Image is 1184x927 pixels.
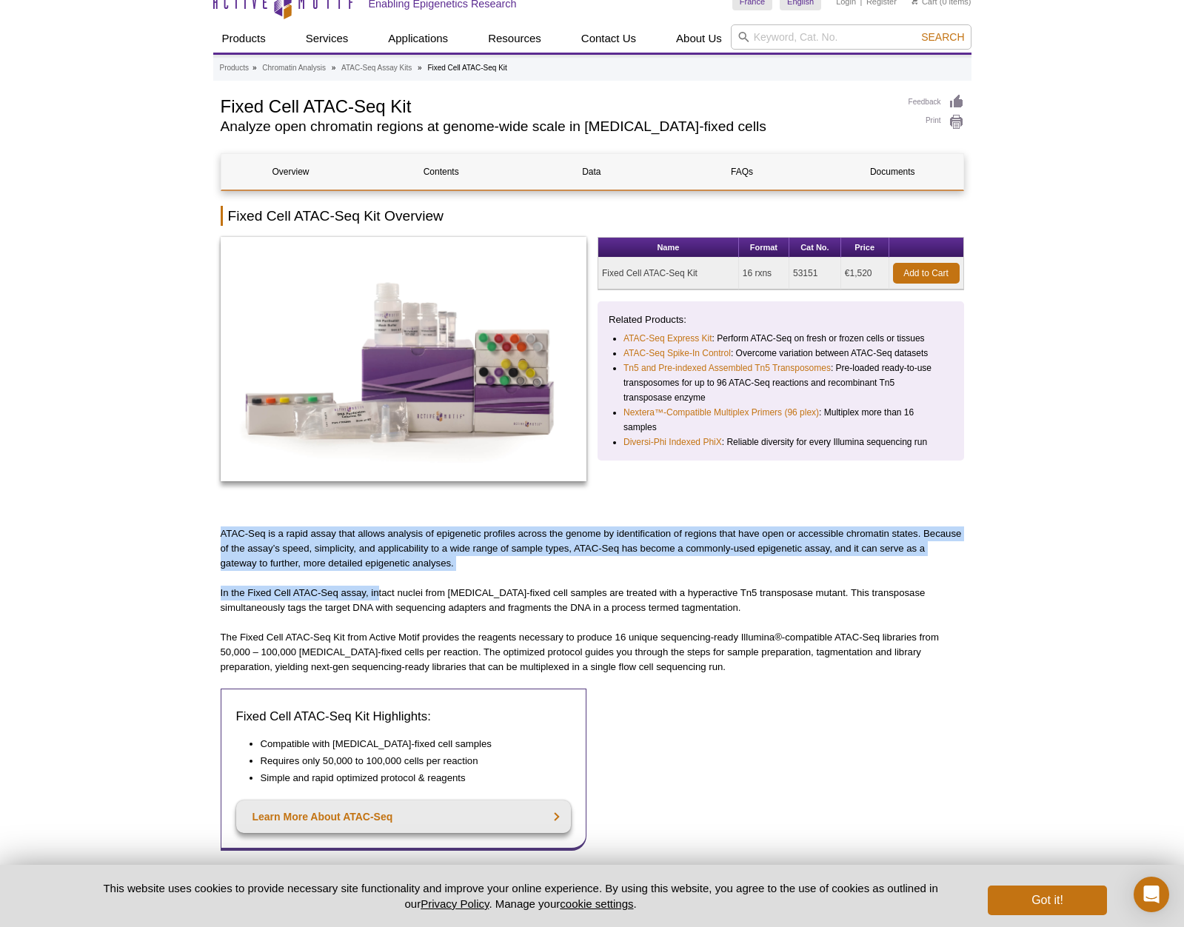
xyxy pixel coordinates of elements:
[598,238,739,258] th: Name
[78,880,964,911] p: This website uses cookies to provide necessary site functionality and improve your online experie...
[379,24,457,53] a: Applications
[221,586,964,615] p: In the Fixed Cell ATAC-Seq assay, intact nuclei from [MEDICAL_DATA]-fixed cell samples are treate...
[909,114,964,130] a: Print
[739,238,789,258] th: Format
[479,24,550,53] a: Resources
[623,361,940,405] li: : Pre-loaded ready-to-use transposomes for up to 96 ATAC-Seq reactions and recombinant Tn5 transp...
[623,346,940,361] li: : Overcome variation between ATAC-Seq datasets
[261,737,557,752] li: Compatible with [MEDICAL_DATA]-fixed cell samples
[789,258,841,290] td: 53151
[221,94,894,116] h1: Fixed Cell ATAC-Seq Kit
[572,24,645,53] a: Contact Us
[623,435,722,449] a: Diversi-Phi Indexed PhiX
[341,61,412,75] a: ATAC-Seq Assay Kits
[823,154,962,190] a: Documents
[252,64,257,72] li: »
[623,405,940,435] li: : Multiplex more than 16 samples
[739,258,789,290] td: 16 rxns
[917,30,969,44] button: Search
[623,435,940,449] li: : Reliable diversity for every Illumina sequencing run
[418,64,422,72] li: »
[841,258,889,290] td: €1,520
[236,800,572,833] a: Learn More About ATAC-Seq
[332,64,336,72] li: »
[427,64,506,72] li: Fixed Cell ATAC-Seq Kit
[261,754,557,769] li: Requires only 50,000 to 100,000 cells per reaction
[921,31,964,43] span: Search
[261,771,557,786] li: Simple and rapid optimized protocol & reagents
[421,897,489,910] a: Privacy Policy
[221,120,894,133] h2: Analyze open chromatin regions at genome-wide scale in [MEDICAL_DATA]-fixed cells
[667,24,731,53] a: About Us
[598,258,739,290] td: Fixed Cell ATAC-Seq Kit
[731,24,971,50] input: Keyword, Cat. No.
[213,24,275,53] a: Products
[522,154,661,190] a: Data
[221,206,964,226] h2: Fixed Cell ATAC-Seq Kit Overview
[789,238,841,258] th: Cat No.
[623,361,831,375] a: Tn5 and Pre-indexed Assembled Tn5 Transposomes
[609,312,953,327] p: Related Products:
[262,61,326,75] a: Chromatin Analysis
[372,154,511,190] a: Contents
[841,238,889,258] th: Price
[623,346,731,361] a: ATAC-Seq Spike-In Control
[623,405,819,420] a: Nextera™-Compatible Multiplex Primers (96 plex)
[1134,877,1169,912] div: Open Intercom Messenger
[221,154,361,190] a: Overview
[893,263,960,284] a: Add to Cart
[672,154,812,190] a: FAQs
[220,61,249,75] a: Products
[909,94,964,110] a: Feedback
[297,24,358,53] a: Services
[988,886,1106,915] button: Got it!
[623,331,712,346] a: ATAC-Seq Express Kit
[560,897,633,910] button: cookie settings
[221,237,587,481] img: CUT&Tag-IT Assay Kit - Tissue
[623,331,940,346] li: : Perform ATAC-Seq on fresh or frozen cells or tissues
[598,689,964,894] iframe: Intro to ATAC-Seq: Method overview and comparison to ChIP-Seq
[221,630,964,675] p: The Fixed Cell ATAC-Seq Kit from Active Motif provides the reagents necessary to produce 16 uniqu...
[236,708,572,726] h3: Fixed Cell ATAC-Seq Kit Highlights:
[221,526,964,571] p: ATAC-Seq is a rapid assay that allows analysis of epigenetic profiles across the genome by identi...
